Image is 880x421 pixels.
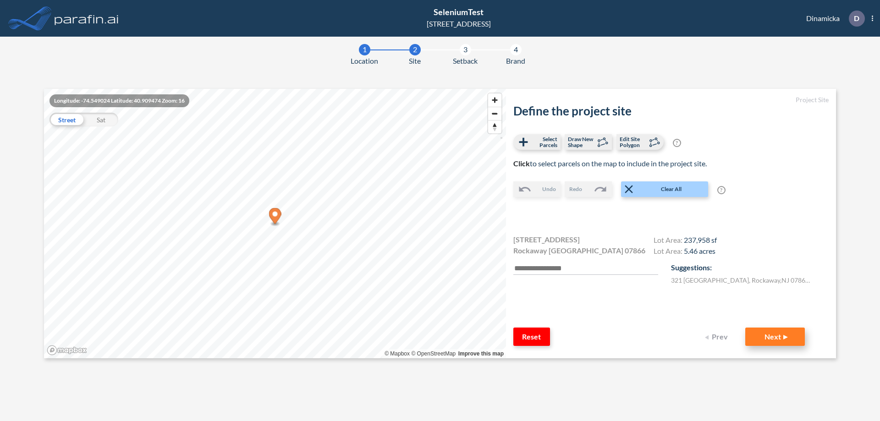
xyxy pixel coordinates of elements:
[44,89,506,358] canvas: Map
[351,55,378,66] span: Location
[488,107,501,120] button: Zoom out
[385,350,410,357] a: Mapbox
[671,262,829,273] p: Suggestions:
[513,159,707,168] span: to select parcels on the map to include in the project site.
[488,93,501,107] button: Zoom in
[359,44,370,55] div: 1
[654,235,717,246] h4: Lot Area:
[53,9,121,27] img: logo
[506,55,525,66] span: Brand
[513,328,550,346] button: Reset
[684,235,717,244] span: 237,958 sf
[513,245,645,256] span: Rockaway [GEOGRAPHIC_DATA] 07866
[671,275,813,285] label: 321 [GEOGRAPHIC_DATA] , Rockaway , NJ 07866 , US
[513,181,561,197] button: Undo
[854,14,859,22] p: D
[620,136,647,148] span: Edit Site Polygon
[530,136,557,148] span: Select Parcels
[513,104,829,118] h2: Define the project site
[684,246,715,255] span: 5.46 acres
[513,234,580,245] span: [STREET_ADDRESS]
[513,159,530,168] b: Click
[513,96,829,104] h5: Project Site
[636,185,707,193] span: Clear All
[47,345,87,355] a: Mapbox homepage
[542,185,556,193] span: Undo
[568,136,595,148] span: Draw New Shape
[569,185,582,193] span: Redo
[488,120,501,133] span: Reset bearing to north
[458,350,504,357] a: Improve this map
[699,328,736,346] button: Prev
[717,186,726,194] span: ?
[745,328,805,346] button: Next
[409,55,421,66] span: Site
[409,44,421,55] div: 2
[488,120,501,133] button: Reset bearing to north
[453,55,478,66] span: Setback
[434,7,484,17] span: SeleniumTest
[792,11,873,27] div: Dinamicka
[673,139,681,147] span: ?
[654,246,717,257] h4: Lot Area:
[84,113,118,126] div: Sat
[565,181,612,197] button: Redo
[510,44,522,55] div: 4
[427,18,491,29] div: [STREET_ADDRESS]
[621,181,708,197] button: Clear All
[411,350,456,357] a: OpenStreetMap
[460,44,471,55] div: 3
[269,208,281,227] div: Map marker
[49,94,189,107] div: Longitude: -74.549024 Latitude: 40.909474 Zoom: 16
[49,113,84,126] div: Street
